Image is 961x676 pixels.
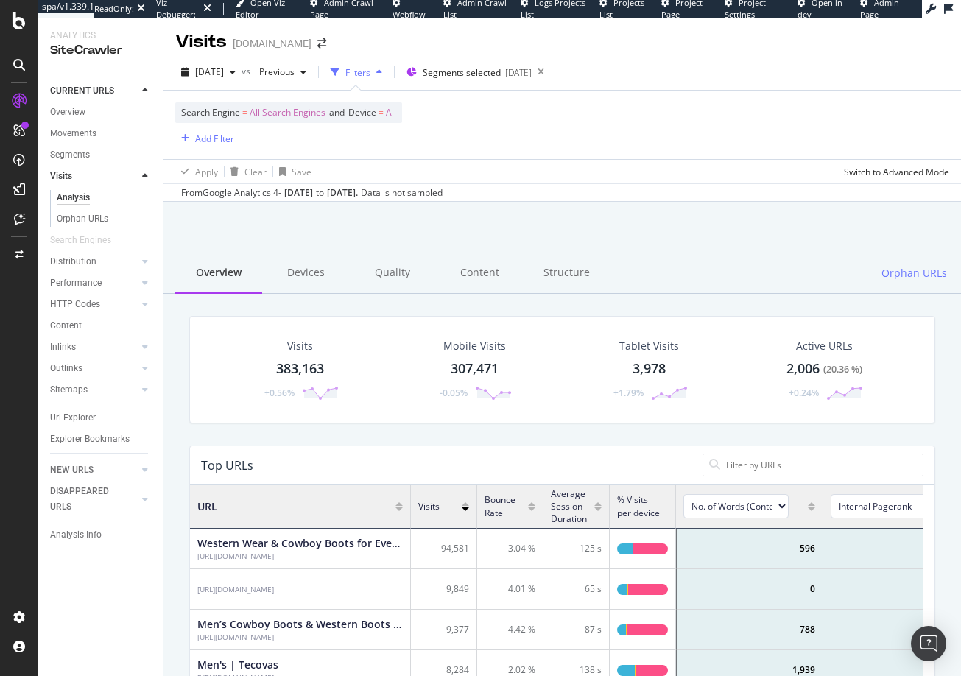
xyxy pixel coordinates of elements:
div: Open Intercom Messenger [911,626,946,661]
div: Explorer Bookmarks [50,432,130,447]
span: Active URLs [796,339,853,353]
span: Visits [418,500,440,513]
span: All [386,102,396,123]
a: Inlinks [50,339,138,355]
div: Structure [523,253,610,294]
button: Segments selected[DATE] [401,60,532,84]
div: Analytics [50,29,151,42]
span: Device [348,106,376,119]
a: Movements [50,126,152,141]
div: 383,163 [276,359,324,379]
a: Analysis [57,190,152,205]
button: Clear [225,160,267,183]
a: Content [50,318,152,334]
div: Performance [50,275,102,291]
span: All Search Engines [250,102,325,123]
span: Previous [253,66,295,78]
div: 2,006 [786,359,862,379]
button: Add Filter [175,130,234,147]
div: Analysis [57,190,90,205]
div: Visits [175,29,227,54]
div: Sitemaps [50,382,88,398]
div: Devices [262,253,349,294]
div: 87 s [543,610,610,650]
div: Clear [244,166,267,178]
a: Performance [50,275,138,291]
div: From Google Analytics 4 - to Data is not sampled [181,186,443,200]
div: Mobile Visits [443,339,506,353]
div: +0.56% [264,387,295,399]
div: Western Wear & Cowboy Boots for Everyone | Tecovas [197,536,403,551]
button: Filters [325,60,388,84]
button: Save [273,160,311,183]
span: and [329,106,345,119]
span: [object Object] [831,494,948,518]
a: Overview [50,105,152,120]
a: Visits [50,169,138,184]
div: 596 [676,529,823,569]
div: CURRENT URLS [50,83,114,99]
div: 3,978 [633,359,666,379]
div: [DOMAIN_NAME] [233,36,311,51]
div: [DATE] [284,186,313,200]
div: [URL][DOMAIN_NAME] [197,584,274,594]
div: Url Explorer [50,410,96,426]
span: = [379,106,384,119]
a: Segments [50,147,152,163]
div: arrow-right-arrow-left [317,38,326,49]
div: HTTP Codes [50,297,100,312]
a: HTTP Codes [50,297,138,312]
div: -0.05% [440,387,468,399]
a: CURRENT URLS [50,83,138,99]
div: Segments [50,147,90,163]
div: [DATE] [505,66,532,79]
div: Add Filter [195,133,234,145]
span: Bounce Rate [485,493,521,518]
div: 307,471 [451,359,499,379]
div: Movements [50,126,96,141]
div: Visits [287,339,313,353]
div: Filters [345,66,370,79]
span: [object Object] [683,494,800,518]
div: Quality [349,253,436,294]
div: Content [436,253,523,294]
a: Distribution [50,254,138,270]
div: DISAPPEARED URLS [50,484,124,515]
button: Previous [253,60,312,84]
input: Filter by URLs [725,458,917,472]
span: Orphan URLs [881,266,947,281]
span: = [242,106,247,119]
a: Search Engines [50,233,126,248]
div: 9,849 [411,569,477,610]
div: Apply [195,166,218,178]
div: Switch to Advanced Mode [844,166,949,178]
button: Apply [175,160,218,183]
div: 788 [676,610,823,650]
div: 65 s [543,569,610,610]
div: Visits [50,169,72,184]
span: vs [242,65,253,77]
a: NEW URLS [50,462,138,478]
div: ( 20.36 % ) [823,363,862,376]
div: +1.79% [613,387,644,399]
div: Save [292,166,311,178]
div: NEW URLS [50,462,94,478]
div: SiteCrawler [50,42,151,59]
span: Search Engine [181,106,240,119]
div: ReadOnly: [94,3,134,15]
button: [DATE] [175,60,242,84]
button: Switch to Advanced Mode [838,160,949,183]
a: DISAPPEARED URLS [50,484,138,515]
div: Top URLs [201,458,253,473]
a: Outlinks [50,361,138,376]
span: URL [197,499,217,514]
div: +0.24% [789,387,819,399]
div: Inlinks [50,339,76,355]
div: Content [50,318,82,334]
div: Western Wear & Cowboy Boots for Everyone | Tecovas [197,551,403,561]
a: Url Explorer [50,410,152,426]
span: Segments selected [423,66,501,79]
div: 3.04 % [477,529,543,569]
div: Men's | Tecovas [197,658,278,672]
a: Analysis Info [50,527,152,543]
